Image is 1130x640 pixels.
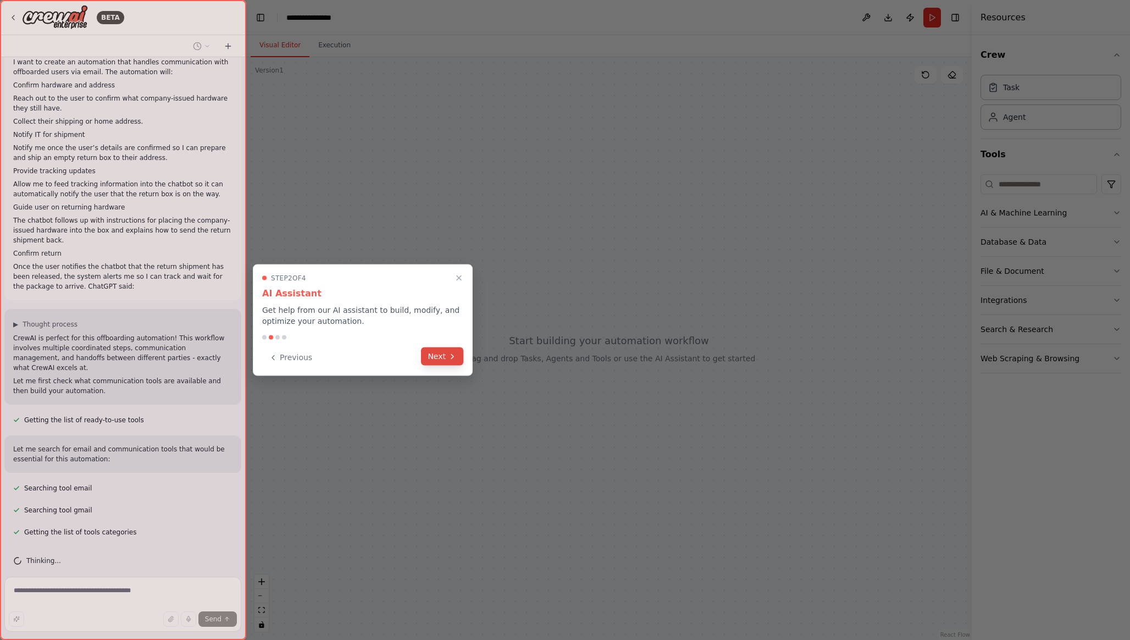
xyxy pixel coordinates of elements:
[262,349,319,367] button: Previous
[253,10,268,25] button: Hide left sidebar
[262,287,463,300] h3: AI Assistant
[452,272,466,285] button: Close walkthrough
[421,347,463,366] button: Next
[271,274,306,283] span: Step 2 of 4
[262,305,463,327] p: Get help from our AI assistant to build, modify, and optimize your automation.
